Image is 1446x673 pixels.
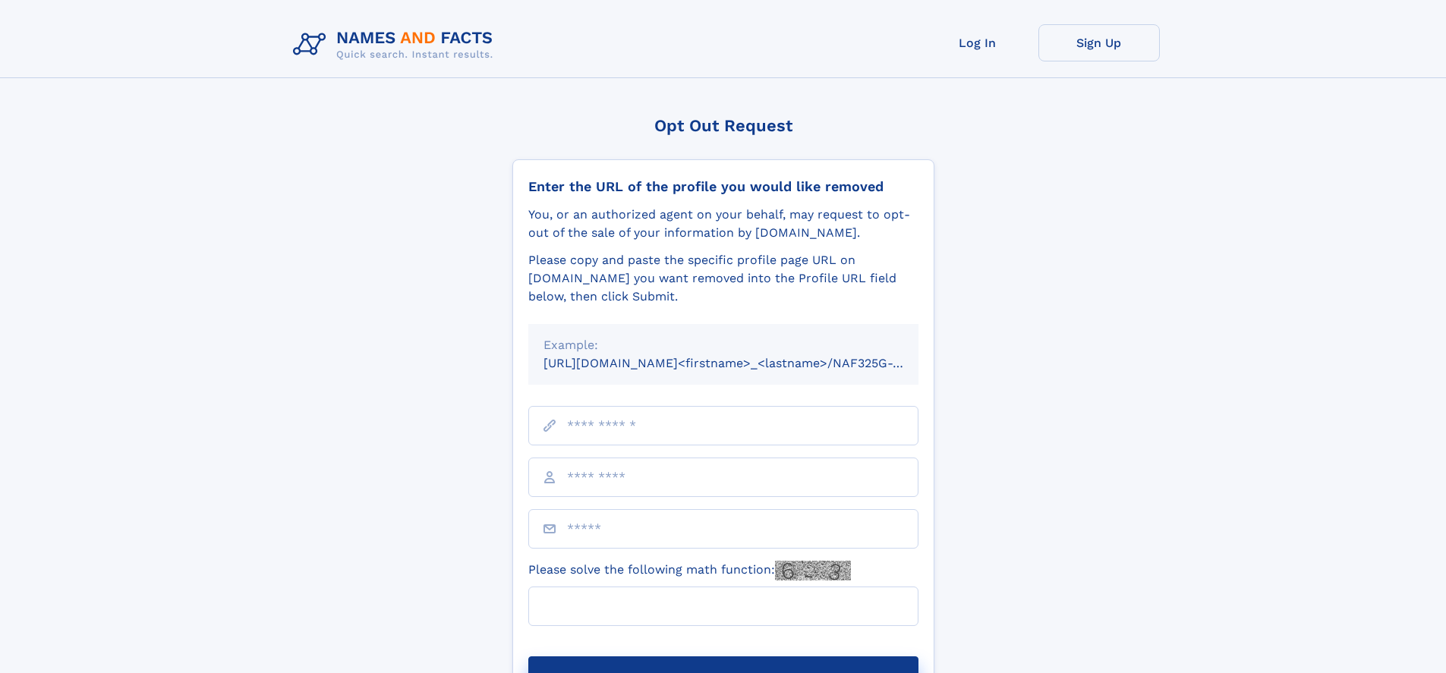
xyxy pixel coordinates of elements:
[1038,24,1160,61] a: Sign Up
[528,178,918,195] div: Enter the URL of the profile you would like removed
[528,206,918,242] div: You, or an authorized agent on your behalf, may request to opt-out of the sale of your informatio...
[917,24,1038,61] a: Log In
[287,24,506,65] img: Logo Names and Facts
[528,561,851,580] label: Please solve the following math function:
[528,251,918,306] div: Please copy and paste the specific profile page URL on [DOMAIN_NAME] you want removed into the Pr...
[543,356,947,370] small: [URL][DOMAIN_NAME]<firstname>_<lastname>/NAF325G-xxxxxxxx
[543,336,903,354] div: Example:
[512,116,934,135] div: Opt Out Request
